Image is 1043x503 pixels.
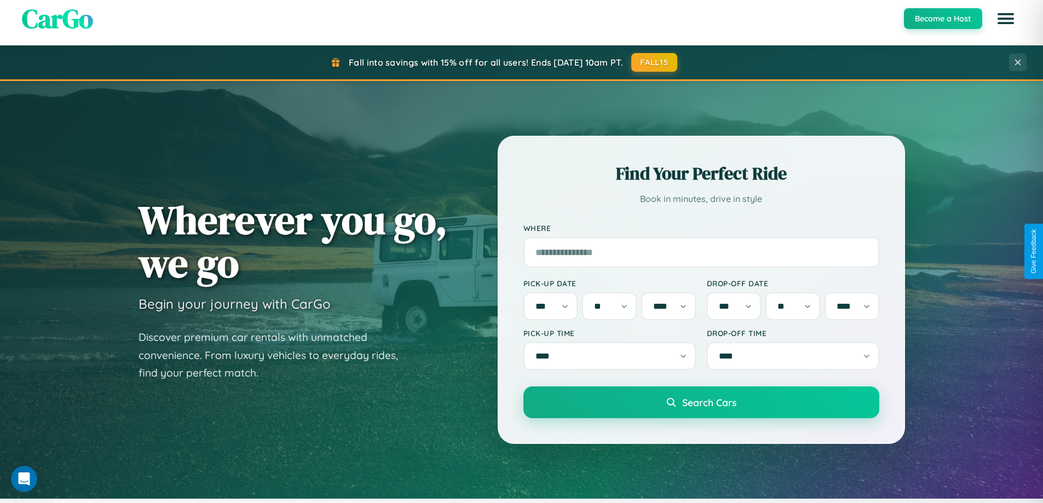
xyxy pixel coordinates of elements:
p: Discover premium car rentals with unmatched convenience. From luxury vehicles to everyday rides, ... [139,328,412,382]
p: Book in minutes, drive in style [523,191,879,207]
label: Where [523,223,879,233]
button: Open menu [990,3,1021,34]
button: FALL15 [631,53,677,72]
span: Search Cars [682,396,736,408]
div: Give Feedback [1030,229,1038,274]
iframe: Intercom live chat [11,466,37,492]
span: Fall into savings with 15% off for all users! Ends [DATE] 10am PT. [349,57,623,68]
label: Drop-off Time [707,328,879,338]
button: Become a Host [904,8,982,29]
label: Drop-off Date [707,279,879,288]
label: Pick-up Time [523,328,696,338]
span: CarGo [22,1,93,37]
h1: Wherever you go, we go [139,198,447,285]
h3: Begin your journey with CarGo [139,296,331,312]
button: Search Cars [523,386,879,418]
h2: Find Your Perfect Ride [523,161,879,186]
label: Pick-up Date [523,279,696,288]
